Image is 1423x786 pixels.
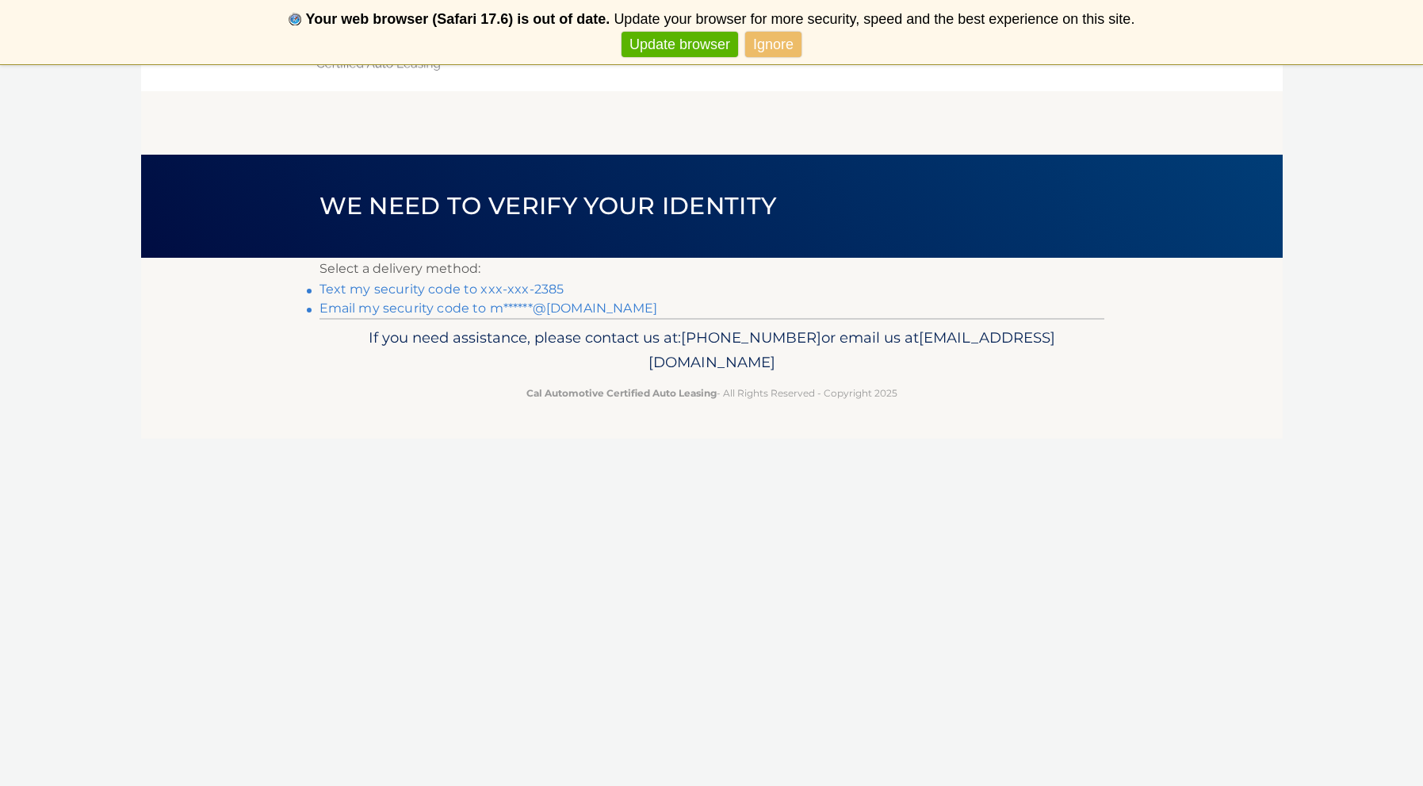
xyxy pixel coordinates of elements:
[306,11,610,27] b: Your web browser (Safari 17.6) is out of date.
[319,282,564,297] a: Text my security code to xxx-xxx-2385
[330,385,1094,401] p: - All Rights Reserved - Copyright 2025
[526,387,717,399] strong: Cal Automotive Certified Auto Leasing
[330,325,1094,376] p: If you need assistance, please contact us at: or email us at
[319,301,658,316] a: Email my security code to m******@[DOMAIN_NAME]
[745,32,801,58] a: Ignore
[681,328,821,347] span: [PHONE_NUMBER]
[319,258,1104,280] p: Select a delivery method:
[622,32,738,58] a: Update browser
[319,191,777,220] span: We need to verify your identity
[614,11,1134,27] span: Update your browser for more security, speed and the best experience on this site.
